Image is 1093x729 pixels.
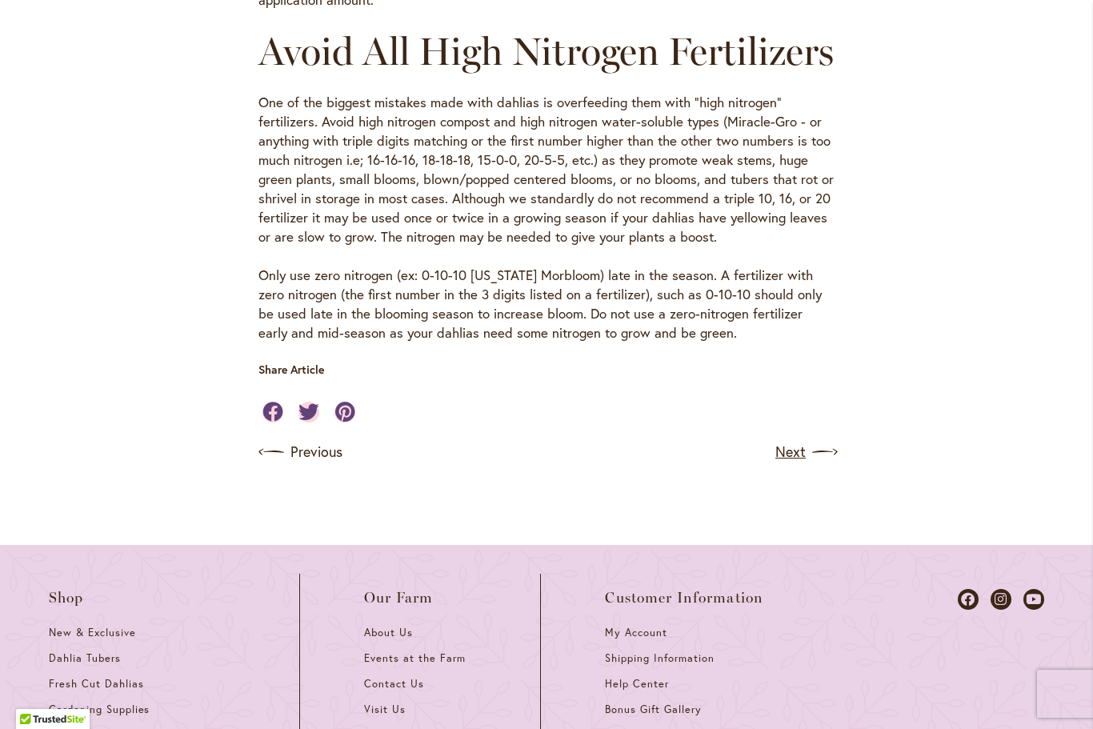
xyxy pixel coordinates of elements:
[364,590,433,606] span: Our Farm
[298,402,319,423] a: Share on Twitter
[262,402,283,423] a: Share on Facebook
[258,439,284,465] img: arrow icon
[958,589,979,610] a: Dahlias on Facebook
[812,439,838,465] img: arrow icon
[258,29,835,74] h2: Avoid All High Nitrogen Fertilizers
[258,266,835,342] p: Only use zero nitrogen (ex: 0-10-10 [US_STATE] Morbloom) late in the season. A fertilizer with ze...
[49,626,136,639] span: New & Exclusive
[258,362,347,378] p: Share Article
[605,651,714,665] span: Shipping Information
[49,590,84,606] span: Shop
[364,651,465,665] span: Events at the Farm
[991,589,1011,610] a: Dahlias on Instagram
[775,439,835,465] a: Next
[605,626,667,639] span: My Account
[49,651,121,665] span: Dahlia Tubers
[1023,589,1044,610] a: Dahlias on Youtube
[258,439,342,465] a: Previous
[364,626,413,639] span: About Us
[334,402,355,423] a: Share on Pinterest
[258,93,835,246] p: One of the biggest mistakes made with dahlias is overfeeding them with “high nitrogen” fertilizer...
[605,590,763,606] span: Customer Information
